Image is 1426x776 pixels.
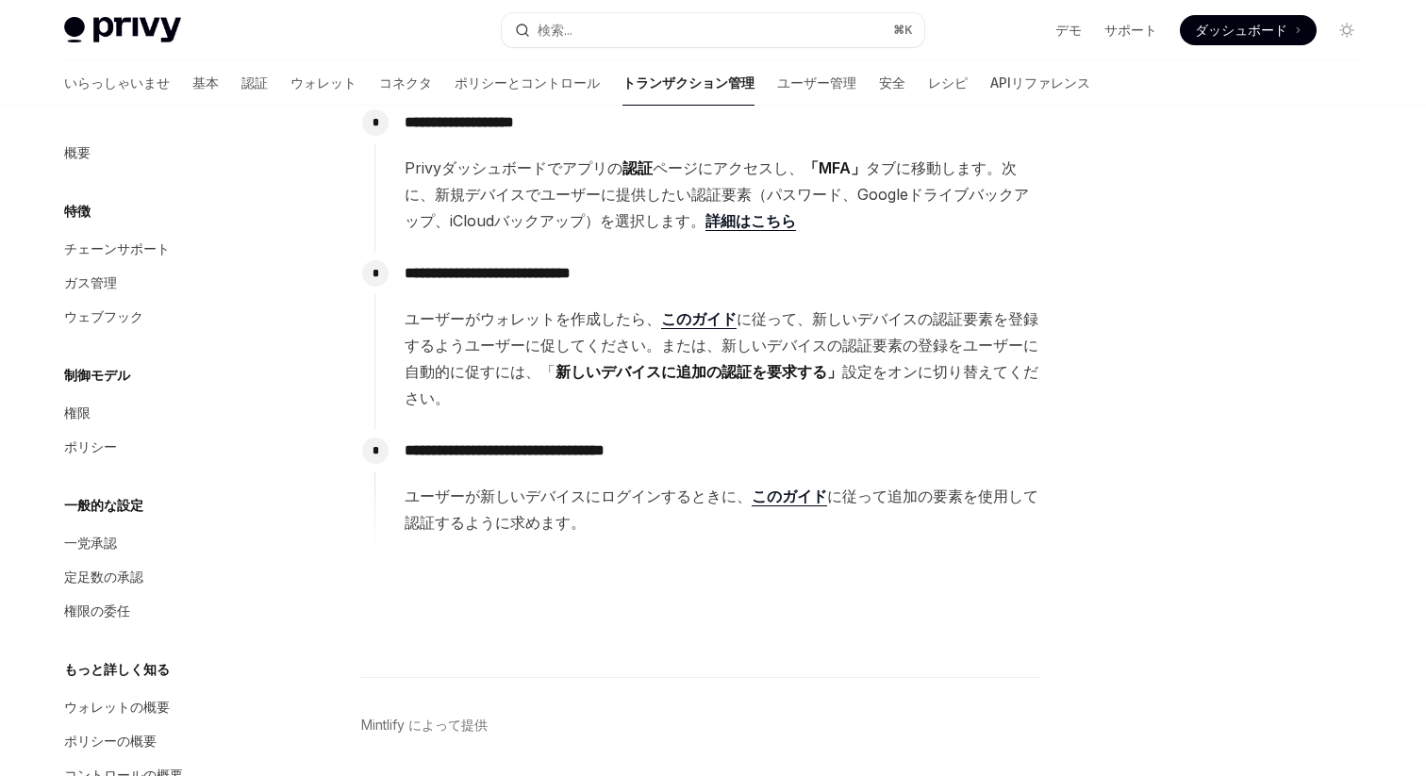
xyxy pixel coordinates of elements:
img: ライトロゴ [64,17,181,43]
font: ユーザーが新しいデバイスにログインするときに、 [405,487,752,505]
font: ポリシーの概要 [64,733,157,749]
a: 権限 [49,396,290,430]
a: チェーンサポート [49,232,290,266]
font: K [904,23,913,37]
font: ウォレットの概要 [64,699,170,715]
font: ページにアクセスし、 [653,158,804,177]
font: 「MFA」 [804,158,866,177]
font: デモ [1055,22,1082,38]
a: ウォレットの概要 [49,690,290,724]
a: コネクタ [379,60,432,106]
font: ポリシー [64,438,117,454]
font: ポリシーとコントロール [455,74,600,91]
button: ダークモードを切り替える [1332,15,1362,45]
font: 詳細はこちら [705,211,796,230]
a: ダッシュボード [1180,15,1317,45]
a: ポリシーとコントロール [455,60,600,106]
font: Mintlify によって提供 [361,717,488,733]
button: 検索...⌘K [502,13,924,47]
a: デモ [1055,21,1082,40]
a: トランザクション管理 [622,60,754,106]
font: チェーンサポート [64,240,170,256]
font: ウォレット [290,74,356,91]
font: トランザクション管理 [622,74,754,91]
font: ダッシュボード [1195,22,1287,38]
a: 定足数の承認 [49,560,290,594]
font: もっと詳しく知る [64,661,170,677]
a: レシピ [928,60,968,106]
a: 権限の委任 [49,594,290,628]
a: このガイド [661,309,737,329]
font: 制御モデル [64,367,130,383]
font: 概要 [64,144,91,160]
a: 一党承認 [49,526,290,560]
a: 基本 [192,60,219,106]
a: ウォレット [290,60,356,106]
font: ガス管理 [64,274,117,290]
font: 認証 [622,158,653,177]
font: 権限 [64,405,91,421]
a: 概要 [49,136,290,170]
a: APIリファレンス [990,60,1090,106]
a: いらっしゃいませ [64,60,170,106]
font: に従って追加の要素を使用して認証するように求めます。 [405,487,1038,532]
font: タブに移動します。次に、新規デバイスでユーザーに提供したい認証要素（パスワード、Googleドライブバックアップ、iCloudバックアップ）を選択します。 [405,158,1029,230]
font: ウェブフック [64,308,143,324]
font: ユーザー管理 [777,74,856,91]
font: に従って、新しいデバイスの認証要素を登録するようユーザーに促してください。または、新しいデバイスの認証要素の登録をユーザーに自動的に促すには、「 [405,309,1038,381]
font: 設定をオンに切り替えてください。 [405,362,1038,407]
a: ウェブフック [49,300,290,334]
a: 詳細はこちら [705,211,796,231]
a: Mintlify によって提供 [361,716,488,735]
a: 認証 [241,60,268,106]
font: 一党承認 [64,535,117,551]
font: 基本 [192,74,219,91]
font: 特徴 [64,203,91,219]
a: このガイド [752,487,827,506]
a: 安全 [879,60,905,106]
font: 認証 [241,74,268,91]
font: いらっしゃいませ [64,74,170,91]
font: 新しいデバイスに追加の認証を要求する」 [555,362,842,381]
font: 定足数の承認 [64,569,143,585]
a: ユーザー管理 [777,60,856,106]
font: 検索... [538,22,572,38]
font: ⌘ [893,23,904,37]
a: サポート [1104,21,1157,40]
font: 一般的な設定 [64,497,143,513]
font: Privyダッシュボードでアプリの [405,158,622,177]
a: ポリシーの概要 [49,724,290,758]
font: サポート [1104,22,1157,38]
a: ガス管理 [49,266,290,300]
font: コネクタ [379,74,432,91]
font: このガイド [661,309,737,328]
font: 安全 [879,74,905,91]
font: 権限の委任 [64,603,130,619]
font: レシピ [928,74,968,91]
font: このガイド [752,487,827,505]
a: ポリシー [49,430,290,464]
font: APIリファレンス [990,74,1090,91]
font: ユーザーがウォレットを作成したら、 [405,309,661,328]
